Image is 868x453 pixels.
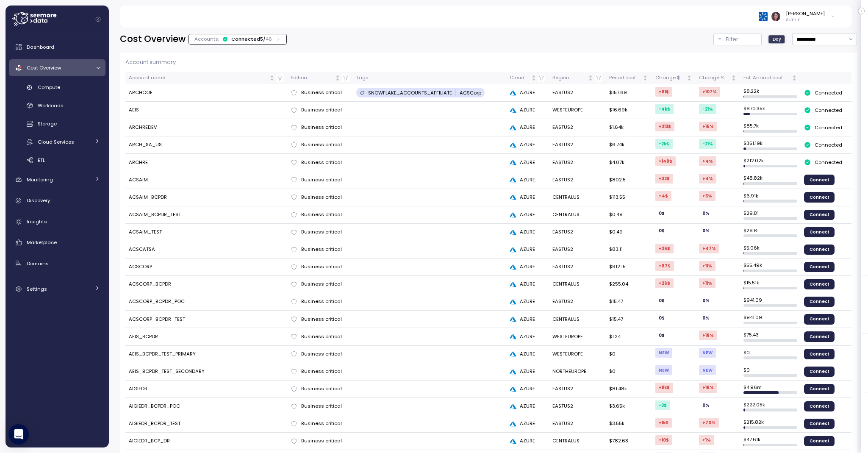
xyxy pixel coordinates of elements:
[606,102,652,119] td: $16.69k
[791,75,797,81] div: Not sorted
[696,72,740,84] th: Change %Not sorted
[810,210,829,220] span: Connect
[804,349,835,359] a: Connect
[606,381,652,398] td: $81.48k
[368,89,452,96] p: SNOWFLAKE_ACCOUNTS_AFFILIATE
[9,255,105,272] a: Domains
[301,228,342,236] span: Business critical
[287,72,353,84] th: EditionNot sorted
[815,142,842,148] p: Connected
[9,99,105,113] a: Workloads
[699,418,719,428] div: +70 %
[740,276,801,293] td: $ 15.51k
[655,87,672,97] div: +81 $
[606,72,652,84] th: Period costNot sorted
[510,263,545,271] div: AZURE
[699,383,717,392] div: +16 %
[27,239,57,246] span: Marketplace
[655,400,670,410] div: -3 $
[740,363,801,381] td: $ 0
[740,206,801,224] td: $ 29.81
[606,84,652,102] td: $157.69
[510,350,545,358] div: AZURE
[655,156,676,166] div: +149 $
[510,246,545,253] div: AZURE
[549,293,606,311] td: EASTUS2
[699,174,716,183] div: +4 %
[9,81,105,94] a: Compute
[125,415,287,433] td: AIGIEDR_BCPDR_TEST
[549,119,606,136] td: EASTUS2
[125,346,287,363] td: AEIS_BCPDR_TEST_PRIMARY
[606,328,652,345] td: $1.24
[301,89,342,97] span: Business critical
[699,74,729,82] div: Change %
[804,262,835,272] a: Connect
[301,124,342,131] span: Business critical
[38,120,57,127] span: Storage
[9,192,105,209] a: Discovery
[740,415,801,433] td: $ 215.82k
[189,34,286,44] div: Accounts:Connected5/46
[301,350,342,358] span: Business critical
[699,313,713,323] div: 0 %
[804,314,835,324] a: Connect
[740,293,801,311] td: $ 941.09
[129,74,268,82] div: Account name
[655,244,674,253] div: +26 $
[510,437,545,445] div: AZURE
[588,75,593,81] div: Not sorted
[301,333,342,341] span: Business critical
[510,89,545,97] div: AZURE
[810,349,829,359] span: Connect
[549,241,606,258] td: EASTUS2
[301,385,342,393] span: Business critical
[9,39,105,56] a: Dashboard
[125,136,287,154] td: ARCH_SA_US
[699,296,713,306] div: 0 %
[655,365,672,375] div: NEW
[8,424,29,445] div: Open Intercom Messenger
[549,84,606,102] td: EASTUS2
[699,400,713,410] div: 0 %
[699,122,717,131] div: +15 %
[125,258,287,276] td: ACSCORP
[549,102,606,119] td: WESTEUROPE
[606,119,652,136] td: $1.64k
[743,74,790,82] div: Est. Annual cost
[804,192,835,202] a: Connect
[810,175,829,184] span: Connect
[740,72,801,84] th: Est. Annual costNot sorted
[815,124,842,131] p: Connected
[740,136,801,154] td: $ 351.19k
[125,398,287,415] td: AIGIEDR_BCPDR_POC
[125,102,287,119] td: AEIS
[740,346,801,363] td: $ 0
[120,33,186,45] h2: Cost Overview
[655,226,668,236] div: 0 $
[804,245,835,255] a: Connect
[125,58,851,67] p: Account summary
[740,433,801,450] td: $ 47.61k
[699,278,715,288] div: +11 %
[699,365,716,375] div: NEW
[301,298,342,306] span: Business critical
[38,157,45,164] span: ETL
[804,401,835,411] a: Connect
[549,154,606,171] td: EASTUS2
[510,106,545,114] div: AZURE
[699,244,719,253] div: +47 %
[266,36,272,42] p: 46
[606,293,652,311] td: $15.47
[27,286,47,292] span: Settings
[549,224,606,241] td: EASTUS2
[740,189,801,206] td: $ 6.91k
[125,171,287,189] td: ACSAIM
[549,381,606,398] td: EASTUS2
[510,228,545,236] div: AZURE
[510,124,545,131] div: AZURE
[740,328,801,345] td: $ 75.43
[549,136,606,154] td: EASTUS2
[655,383,673,392] div: +11k $
[655,122,674,131] div: +213 $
